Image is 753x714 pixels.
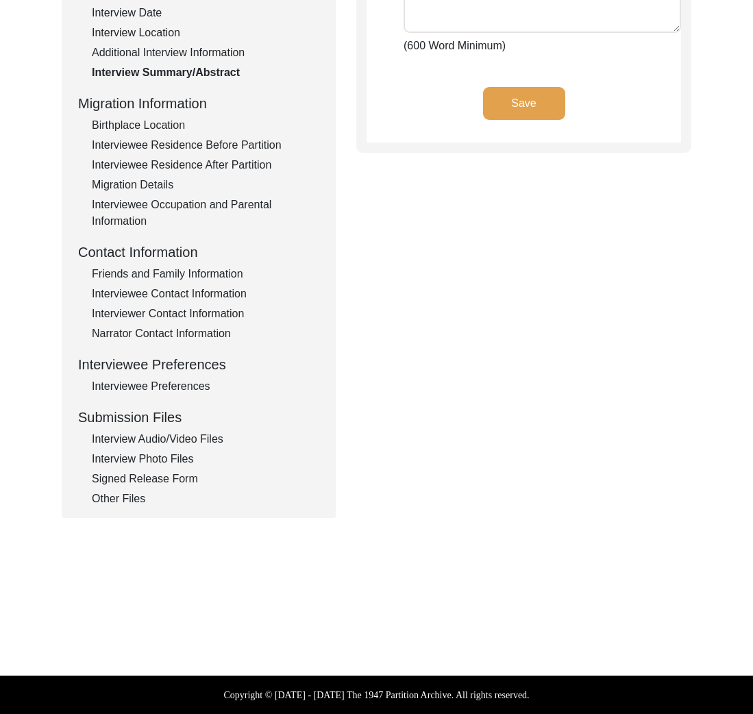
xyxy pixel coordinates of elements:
[92,431,319,447] div: Interview Audio/Video Files
[92,157,319,173] div: Interviewee Residence After Partition
[92,117,319,134] div: Birthplace Location
[92,25,319,41] div: Interview Location
[92,306,319,322] div: Interviewer Contact Information
[92,5,319,21] div: Interview Date
[92,197,319,230] div: Interviewee Occupation and Parental Information
[92,266,319,282] div: Friends and Family Information
[92,177,319,193] div: Migration Details
[92,45,319,61] div: Additional Interview Information
[78,354,319,375] div: Interviewee Preferences
[483,87,565,120] button: Save
[92,325,319,342] div: Narrator Contact Information
[92,286,319,302] div: Interviewee Contact Information
[78,242,319,262] div: Contact Information
[78,407,319,428] div: Submission Files
[223,688,529,702] label: Copyright © [DATE] - [DATE] The 1947 Partition Archive. All rights reserved.
[92,64,319,81] div: Interview Summary/Abstract
[92,137,319,153] div: Interviewee Residence Before Partition
[92,491,319,507] div: Other Files
[92,378,319,395] div: Interviewee Preferences
[92,451,319,467] div: Interview Photo Files
[78,93,319,114] div: Migration Information
[92,471,319,487] div: Signed Release Form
